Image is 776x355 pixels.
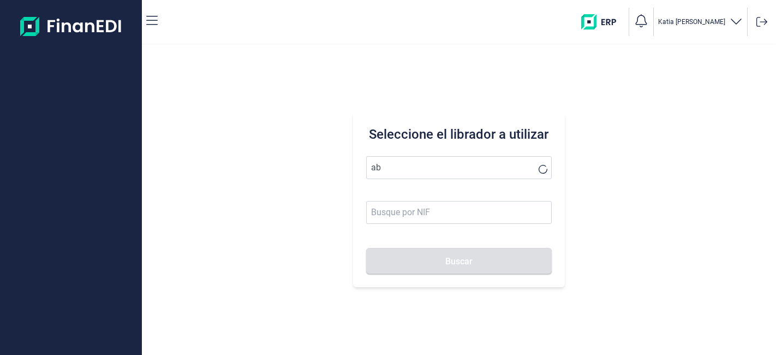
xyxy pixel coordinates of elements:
input: Seleccione la razón social [366,156,551,179]
p: Katia [PERSON_NAME] [658,17,725,26]
img: erp [581,14,624,29]
h3: Seleccione el librador a utilizar [366,126,551,143]
button: Buscar [366,248,551,274]
img: Logo de aplicación [20,9,122,44]
input: Busque por NIF [366,201,551,224]
span: Buscar [445,257,473,265]
button: Katia [PERSON_NAME] [658,14,743,30]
